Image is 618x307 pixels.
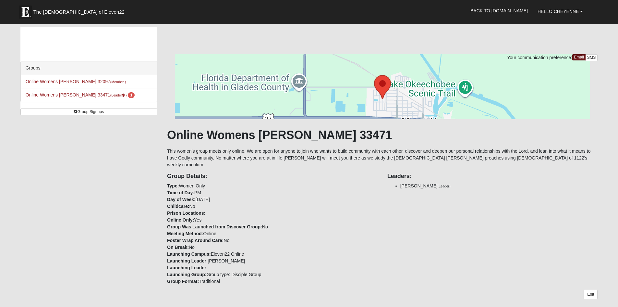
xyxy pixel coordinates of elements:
strong: Group Format: [167,279,199,284]
h1: Online Womens [PERSON_NAME] 33471 [167,128,598,142]
a: Online Womens [PERSON_NAME] 33471(Leader) 1 [26,92,135,97]
img: Eleven22 logo [19,6,32,19]
strong: Group Was Launched from Discover Group: [167,224,262,229]
a: Edit [584,290,598,299]
small: (Member ) [110,80,126,84]
span: The [DEMOGRAPHIC_DATA] of Eleven22 [33,9,125,15]
a: The [DEMOGRAPHIC_DATA] of Eleven22 [16,2,145,19]
div: Groups [21,61,157,75]
a: SMS [585,54,598,61]
strong: Launching Group: [167,272,206,277]
small: (Leader) [438,184,451,188]
strong: Online Only: [167,217,194,223]
strong: Childcare: [167,204,189,209]
li: [PERSON_NAME] [400,183,598,189]
h4: Leaders: [387,173,598,180]
strong: Foster Wrap Around Care: [167,238,224,243]
a: Back to [DOMAIN_NAME] [466,3,533,19]
strong: Launching Leader: [167,258,208,263]
strong: Meeting Method: [167,231,203,236]
strong: Type: [167,183,179,188]
h4: Group Details: [167,173,378,180]
strong: Launching Campus: [167,251,211,257]
a: Hello Cheyenne [533,3,588,19]
strong: Day of Week: [167,197,196,202]
strong: Time of Day: [167,190,194,195]
span: Hello Cheyenne [538,9,579,14]
a: Group Signups [20,109,157,115]
strong: Launching Leader: [167,265,208,270]
div: Women Only PM [DATE] No Yes No Online No No Eleven22 Online [PERSON_NAME] Group type: Disciple Gr... [162,168,382,285]
strong: On Break: [167,245,189,250]
strong: Prison Locations: [167,211,205,216]
span: Your communication preference: [507,55,572,60]
small: (Leader ) [110,93,127,97]
a: Email [572,54,586,60]
span: number of pending members [128,92,135,98]
a: Online Womens [PERSON_NAME] 32097(Member ) [26,79,126,84]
